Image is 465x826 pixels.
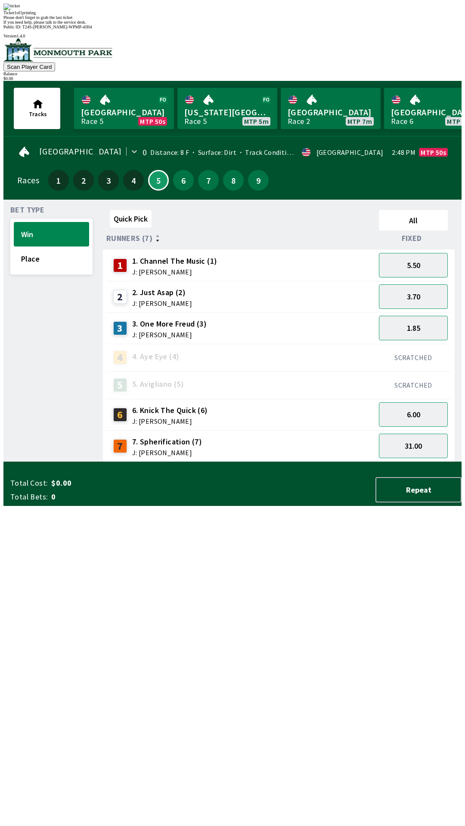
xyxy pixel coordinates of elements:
div: [GEOGRAPHIC_DATA] [316,149,384,156]
div: $ 0.00 [3,76,462,81]
span: 1. Channel The Music (1) [132,256,217,267]
button: Win [14,222,89,247]
span: 0 [51,492,187,502]
button: 1 [48,170,69,191]
div: Ticket 1 of 1 printing [3,10,462,15]
span: 1 [50,177,67,183]
div: 2 [113,290,127,304]
span: J: [PERSON_NAME] [132,418,208,425]
div: 3 [113,321,127,335]
img: venue logo [3,38,112,62]
span: Total Cost: [10,478,48,488]
span: T24S-[PERSON_NAME]-WPMP-4JH4 [22,25,92,29]
span: [GEOGRAPHIC_DATA] [39,148,122,155]
button: 7 [198,170,219,191]
span: Distance: 8 F [150,148,189,157]
a: [GEOGRAPHIC_DATA]Race 2MTP 7m [281,88,381,129]
button: 3.70 [379,284,448,309]
span: Track Condition: Firm [236,148,312,157]
span: 6.00 [407,410,420,419]
button: Tracks [14,88,60,129]
span: If you need help, please talk to the service desk. [3,20,86,25]
div: Fixed [375,234,451,243]
span: Win [21,229,82,239]
div: Race 2 [288,118,310,125]
span: J: [PERSON_NAME] [132,331,207,338]
button: 6.00 [379,402,448,427]
span: 3.70 [407,292,420,302]
span: MTP 7m [347,118,372,125]
span: Fixed [402,235,422,242]
span: [US_STATE][GEOGRAPHIC_DATA] [184,107,270,118]
span: 8 [225,177,242,183]
div: 0 [143,149,147,156]
span: MTP 5m [244,118,269,125]
div: Races [17,177,39,184]
span: 5.50 [407,260,420,270]
button: 5 [148,170,169,191]
span: Repeat [383,485,454,495]
div: Race 5 [184,118,207,125]
span: MTP 50s [140,118,165,125]
span: 3. One More Freud (3) [132,318,207,330]
button: 31.00 [379,434,448,458]
span: J: [PERSON_NAME] [132,300,192,307]
div: 5 [113,378,127,392]
div: Public ID: [3,25,462,29]
button: 4 [123,170,144,191]
span: 9 [250,177,267,183]
button: 8 [223,170,244,191]
button: Place [14,247,89,271]
img: ticket [3,3,20,10]
button: All [379,210,448,231]
span: 1.85 [407,323,420,333]
a: [GEOGRAPHIC_DATA]Race 5MTP 50s [74,88,174,129]
div: Version 1.4.0 [3,34,462,38]
span: 5 [151,178,166,182]
span: 31.00 [405,441,422,451]
span: 4. Aye Eye (4) [132,351,180,362]
span: Surface: Dirt [189,148,236,157]
button: 6 [173,170,194,191]
span: 3 [100,177,117,183]
span: Total Bets: [10,492,48,502]
span: Place [21,254,82,264]
span: Tracks [29,110,47,118]
button: 5.50 [379,253,448,277]
span: 5. Avigliano (5) [132,379,184,390]
div: 7 [113,439,127,453]
span: 7 [200,177,217,183]
div: Please don't forget to grab the last ticket [3,15,462,20]
span: All [383,216,444,225]
span: Quick Pick [114,214,148,224]
span: 2:48 PM [392,149,415,156]
span: [GEOGRAPHIC_DATA] [81,107,167,118]
button: 9 [248,170,269,191]
button: 1.85 [379,316,448,340]
div: Runners (7) [106,234,375,243]
div: Race 6 [391,118,413,125]
span: 2 [75,177,92,183]
div: 1 [113,259,127,272]
span: Runners (7) [106,235,152,242]
button: Quick Pick [110,210,152,228]
span: 6. Knick The Quick (6) [132,405,208,416]
div: 6 [113,408,127,422]
span: J: [PERSON_NAME] [132,268,217,275]
span: Bet Type [10,206,44,213]
span: 7. Spherification (7) [132,436,202,447]
button: Scan Player Card [3,62,55,71]
div: Balance [3,71,462,76]
button: Repeat [375,477,462,502]
a: [US_STATE][GEOGRAPHIC_DATA]Race 5MTP 5m [177,88,277,129]
span: 2. Just Asap (2) [132,287,192,298]
span: [GEOGRAPHIC_DATA] [288,107,374,118]
span: $0.00 [51,478,187,488]
div: Race 5 [81,118,103,125]
button: 3 [98,170,119,191]
span: 4 [125,177,142,183]
span: J: [PERSON_NAME] [132,449,202,456]
span: MTP 50s [421,149,446,156]
div: SCRATCHED [379,353,448,362]
button: 2 [73,170,94,191]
